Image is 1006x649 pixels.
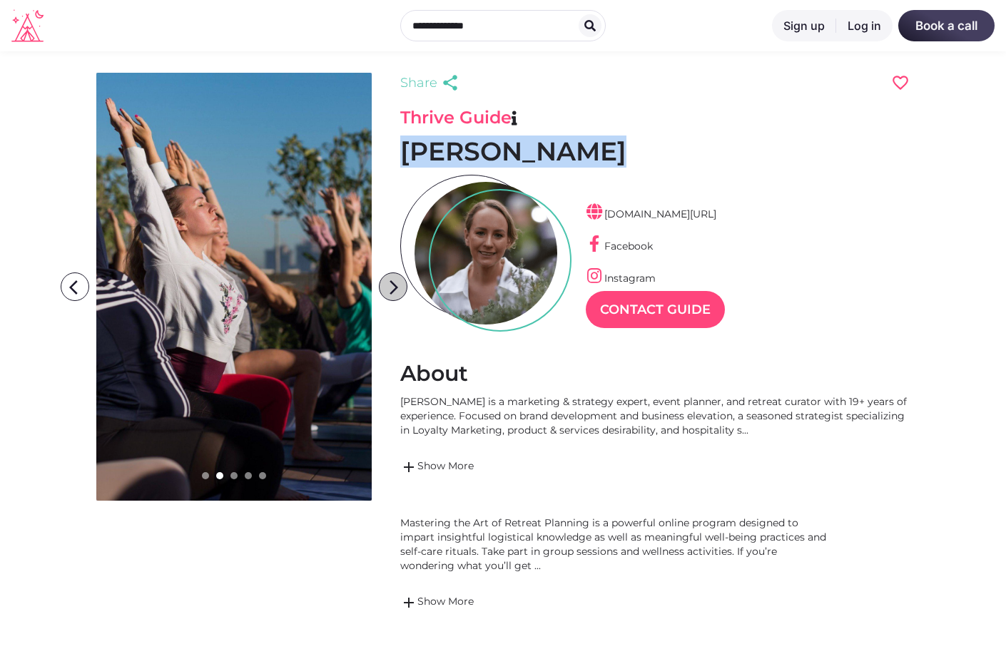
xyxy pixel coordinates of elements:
[586,240,653,252] a: Facebook
[400,594,417,611] span: add
[400,516,828,573] div: Mastering the Art of Retreat Planning is a powerful online program designed to impart insightful ...
[380,273,408,302] i: arrow_forward_ios
[400,73,437,93] span: Share
[836,10,893,41] a: Log in
[400,459,910,476] a: addShow More
[400,594,828,611] a: addShow More
[586,272,656,285] a: Instagram
[400,459,417,476] span: add
[586,208,716,220] a: [DOMAIN_NAME][URL]
[400,73,463,93] a: Share
[400,136,910,168] h1: [PERSON_NAME]
[400,360,910,387] h2: About
[586,291,725,328] a: Contact Guide
[898,10,995,41] a: Book a call
[400,394,910,437] div: [PERSON_NAME] is a marketing & strategy expert, event planner, and retreat curator with 19+ years...
[63,273,92,302] i: arrow_back_ios
[772,10,836,41] a: Sign up
[400,107,910,128] h3: Thrive Guide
